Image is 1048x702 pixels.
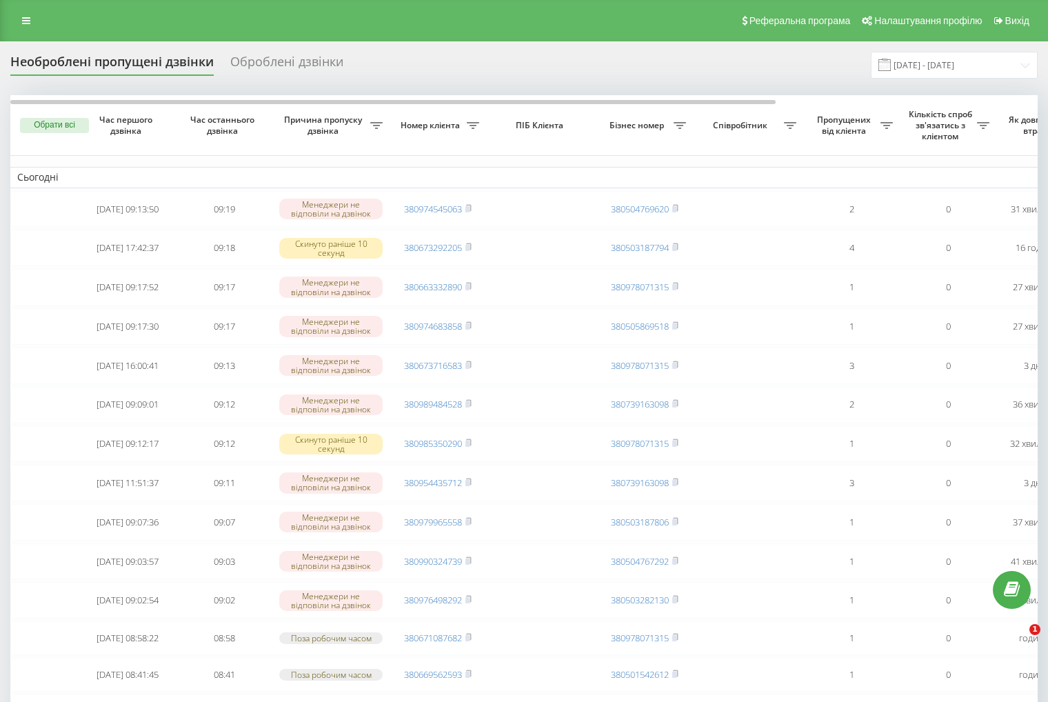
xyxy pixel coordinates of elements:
a: 380974545063 [404,203,462,215]
a: 380505869518 [611,320,669,332]
a: 380974683858 [404,320,462,332]
td: 1 [803,308,900,345]
a: 380671087682 [404,632,462,644]
td: 1 [803,582,900,619]
td: [DATE] 09:02:54 [79,582,176,619]
td: 09:02 [176,582,272,619]
td: 1 [803,658,900,692]
td: 0 [900,465,996,501]
a: 380989484528 [404,398,462,410]
td: 09:19 [176,191,272,228]
a: 380739163098 [611,477,669,489]
div: Менеджери не відповіли на дзвінок [279,277,383,297]
span: ПІБ Клієнта [498,120,585,131]
a: 380990324739 [404,555,462,568]
td: 0 [900,658,996,692]
div: Скинуто раніше 10 секунд [279,238,383,259]
td: 1 [803,425,900,462]
td: 0 [900,308,996,345]
a: 380954435712 [404,477,462,489]
td: [DATE] 11:51:37 [79,465,176,501]
a: 380663332890 [404,281,462,293]
td: [DATE] 08:41:45 [79,658,176,692]
td: 09:17 [176,269,272,305]
div: Менеджери не відповіли на дзвінок [279,316,383,337]
td: [DATE] 09:07:36 [79,504,176,541]
td: [DATE] 09:17:52 [79,269,176,305]
td: 2 [803,387,900,423]
span: Кількість спроб зв'язатись з клієнтом [907,109,977,141]
div: Менеджери не відповіли на дзвінок [279,512,383,532]
td: 0 [900,504,996,541]
span: 1 [1029,624,1040,635]
td: 1 [803,621,900,655]
td: [DATE] 09:13:50 [79,191,176,228]
span: Час першого дзвінка [90,114,165,136]
td: 0 [900,230,996,266]
a: 380504769620 [611,203,669,215]
td: 0 [900,387,996,423]
td: 09:07 [176,504,272,541]
a: 380979965558 [404,516,462,528]
div: Поза робочим часом [279,632,383,644]
div: Поза робочим часом [279,669,383,681]
div: Менеджери не відповіли на дзвінок [279,551,383,572]
td: 0 [900,269,996,305]
div: Необроблені пропущені дзвінки [10,54,214,76]
td: [DATE] 09:17:30 [79,308,176,345]
td: 09:03 [176,543,272,580]
a: 380978071315 [611,632,669,644]
td: [DATE] 16:00:41 [79,348,176,384]
td: 09:12 [176,387,272,423]
iframe: Intercom live chat [1001,624,1034,657]
span: Співробітник [700,120,784,131]
td: [DATE] 09:03:57 [79,543,176,580]
a: 380673716583 [404,359,462,372]
div: Менеджери не відповіли на дзвінок [279,472,383,493]
a: 380503187806 [611,516,669,528]
span: Бізнес номер [603,120,674,131]
td: 0 [900,348,996,384]
td: 1 [803,269,900,305]
a: 380669562593 [404,668,462,681]
div: Менеджери не відповіли на дзвінок [279,355,383,376]
td: 1 [803,504,900,541]
div: Менеджери не відповіли на дзвінок [279,590,383,611]
a: 380978071315 [611,437,669,450]
a: 380978071315 [611,359,669,372]
td: 3 [803,348,900,384]
a: 380978071315 [611,281,669,293]
div: Скинуто раніше 10 секунд [279,434,383,454]
td: 09:18 [176,230,272,266]
a: 380739163098 [611,398,669,410]
span: Реферальна програма [749,15,851,26]
td: 4 [803,230,900,266]
button: Обрати всі [20,118,89,133]
td: 1 [803,543,900,580]
span: Номер клієнта [396,120,467,131]
td: [DATE] 08:58:22 [79,621,176,655]
td: 3 [803,465,900,501]
td: 0 [900,191,996,228]
a: 380673292205 [404,241,462,254]
span: Причина пропуску дзвінка [279,114,370,136]
td: 2 [803,191,900,228]
td: 09:12 [176,425,272,462]
div: Менеджери не відповіли на дзвінок [279,199,383,219]
a: 380503282130 [611,594,669,606]
a: 380501542612 [611,668,669,681]
a: 380504767292 [611,555,669,568]
td: 08:41 [176,658,272,692]
span: Час останнього дзвінка [187,114,261,136]
td: [DATE] 09:12:17 [79,425,176,462]
td: 09:17 [176,308,272,345]
td: 0 [900,621,996,655]
a: 380985350290 [404,437,462,450]
span: Налаштування профілю [874,15,982,26]
td: [DATE] 17:42:37 [79,230,176,266]
div: Оброблені дзвінки [230,54,343,76]
td: 08:58 [176,621,272,655]
td: 0 [900,582,996,619]
span: Пропущених від клієнта [810,114,880,136]
td: 0 [900,543,996,580]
